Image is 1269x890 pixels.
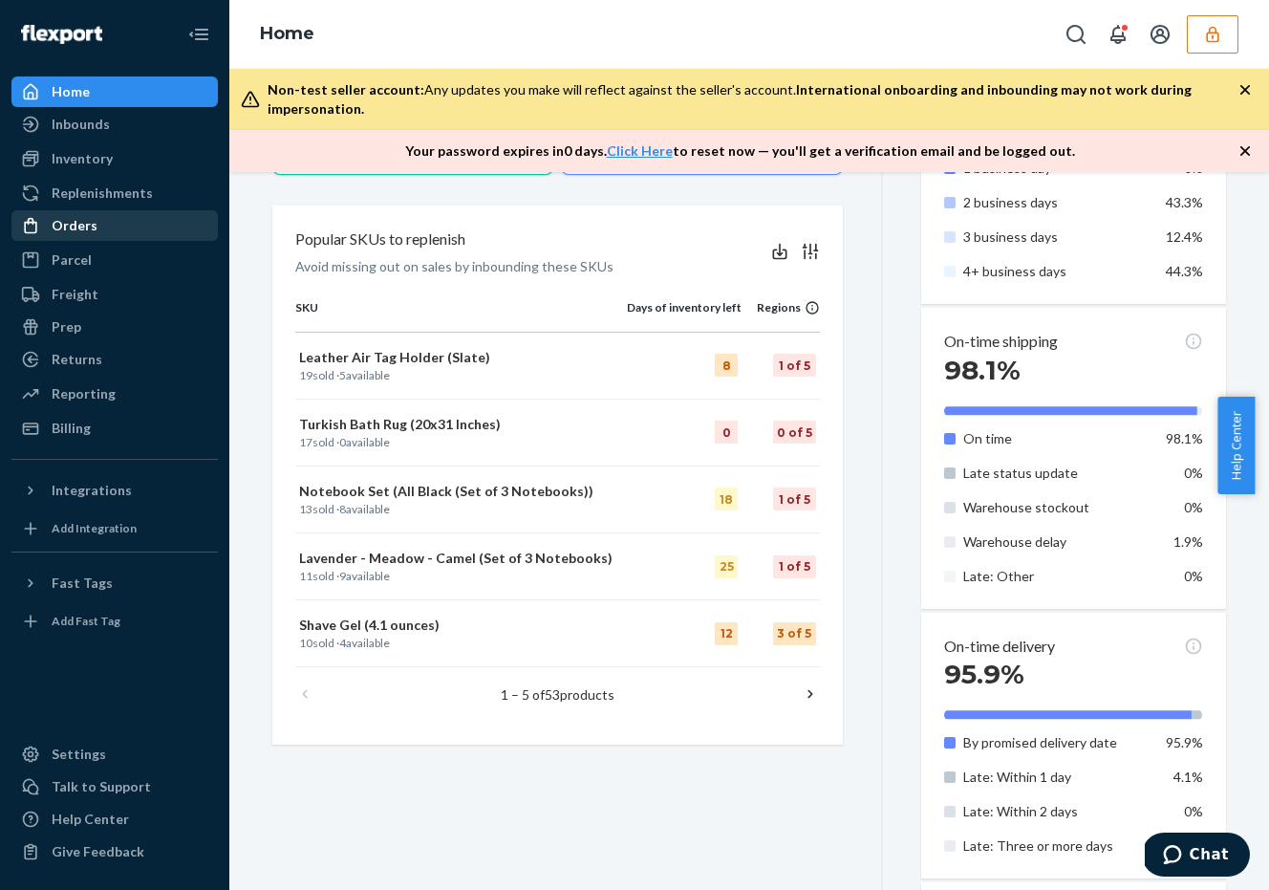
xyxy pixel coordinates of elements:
p: Leather Air Tag Holder (Slate) [299,348,623,367]
p: On-time delivery [944,636,1055,658]
span: 95.9% [1166,734,1203,750]
p: On time [963,429,1151,448]
p: Shave Gel (4.1 ounces) [299,616,623,635]
div: Any updates you make will reflect against the seller's account. [268,80,1238,119]
div: Parcel [52,250,92,270]
span: 11 [299,569,312,583]
a: Help Center [11,804,218,835]
span: 13 [299,502,312,516]
p: 2 business days [963,193,1151,212]
p: On-time shipping [944,331,1058,353]
a: Inventory [11,143,218,174]
div: 1 of 5 [773,354,816,377]
p: sold · available [299,434,623,450]
button: Integrations [11,475,218,506]
th: Days of inventory left [627,299,742,332]
a: Home [11,76,218,107]
div: Give Feedback [52,842,144,861]
a: Click Here [607,142,673,159]
span: 0% [1184,465,1203,481]
p: By promised delivery date [963,733,1151,752]
p: 4+ business days [963,262,1151,281]
div: Billing [52,419,91,438]
span: 43.3% [1166,194,1203,210]
button: Open account menu [1141,15,1179,54]
div: Regions [742,299,820,315]
p: sold · available [299,568,623,584]
a: Inbounds [11,109,218,140]
p: sold · available [299,367,623,383]
span: 44.3% [1166,263,1203,279]
p: 1 – 5 of products [501,685,614,705]
p: Late: Within 1 day [963,768,1151,787]
p: Late status update [963,464,1151,483]
span: 0% [1184,160,1203,176]
div: 1 of 5 [773,555,816,578]
span: 0% [1184,568,1203,584]
p: sold · available [299,635,623,651]
span: 8 [339,502,346,516]
div: Fast Tags [52,574,113,593]
p: Warehouse stockout [963,498,1151,517]
p: Popular SKUs to replenish [295,228,465,250]
a: Add Fast Tag [11,606,218,637]
div: Freight [52,285,98,304]
p: Notebook Set (All Black (Set of 3 Notebooks)) [299,482,623,501]
p: Late: Within 2 days [963,802,1151,821]
iframe: Opens a widget where you can chat to one of our agents [1145,833,1250,880]
span: 12.4% [1166,228,1203,245]
a: Returns [11,344,218,375]
a: Home [260,23,314,44]
div: Reporting [52,384,116,403]
button: Open Search Box [1057,15,1095,54]
div: 3 of 5 [773,622,816,645]
a: Parcel [11,245,218,275]
div: Help Center [52,810,129,829]
div: Orders [52,216,97,235]
div: Inbounds [52,115,110,134]
p: Your password expires in 0 days . to reset now — you'll get a verification email and be logged out. [405,141,1075,161]
p: Lavender - Meadow - Camel (Set of 3 Notebooks) [299,549,623,568]
div: 0 [715,421,738,444]
div: Settings [52,745,106,764]
span: 0 [339,435,346,449]
div: Talk to Support [52,777,151,796]
span: 98.1% [1166,430,1203,446]
span: 5 [339,368,346,382]
div: Inventory [52,149,113,168]
div: Add Fast Tag [52,613,120,629]
span: 10 [299,636,312,650]
span: 95.9% [944,658,1024,690]
button: Fast Tags [11,568,218,598]
span: Non-test seller account: [268,81,424,98]
p: Warehouse delay [963,532,1151,552]
div: 25 [715,555,738,578]
p: Late: Three or more days [963,836,1151,856]
span: 98.1% [944,354,1021,386]
span: 17 [299,435,312,449]
a: Billing [11,413,218,444]
img: Flexport logo [21,25,102,44]
a: Settings [11,739,218,770]
div: Add Integration [52,520,137,536]
button: Talk to Support [11,771,218,802]
div: 0 of 5 [773,421,816,444]
div: 8 [715,354,738,377]
p: sold · available [299,501,623,517]
p: 3 business days [963,228,1151,247]
a: Freight [11,279,218,310]
a: Orders [11,210,218,241]
button: Help Center [1217,397,1255,494]
div: Integrations [52,481,132,500]
div: Prep [52,317,81,336]
a: Add Integration [11,513,218,544]
a: Replenishments [11,178,218,208]
button: Give Feedback [11,836,218,867]
a: Reporting [11,379,218,409]
span: 9 [339,569,346,583]
div: 12 [715,622,738,645]
div: 1 of 5 [773,488,816,510]
p: Avoid missing out on sales by inbounding these SKUs [295,257,613,276]
a: Prep [11,312,218,342]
